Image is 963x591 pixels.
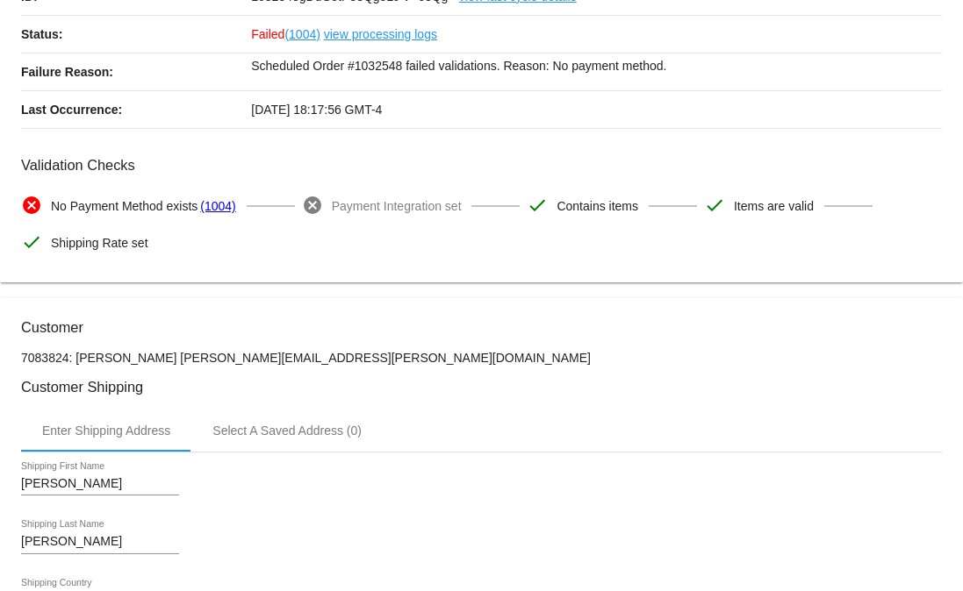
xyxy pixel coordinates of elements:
[200,188,235,224] a: (1004)
[21,231,42,253] mat-icon: check
[21,53,251,90] p: Failure Reason:
[251,27,320,41] span: Failed
[251,53,942,78] p: Scheduled Order #1032548 failed validations. Reason: No payment method.
[21,91,251,128] p: Last Occurrence:
[284,16,320,53] a: (1004)
[302,195,323,216] mat-icon: cancel
[51,188,198,224] span: No Payment Method exists
[42,424,170,438] div: Enter Shipping Address
[734,188,814,224] span: Items are valid
[51,224,148,261] span: Shipping Rate set
[212,424,362,438] div: Select A Saved Address (0)
[557,188,638,224] span: Contains items
[21,351,942,365] p: 7083824: [PERSON_NAME] [PERSON_NAME][EMAIL_ADDRESS][PERSON_NAME][DOMAIN_NAME]
[21,319,942,336] h3: Customer
[21,477,179,491] input: Shipping First Name
[704,195,725,216] mat-icon: check
[21,157,942,174] h3: Validation Checks
[251,103,382,117] span: [DATE] 18:17:56 GMT-4
[21,16,251,53] p: Status:
[332,188,462,224] span: Payment Integration set
[21,195,42,216] mat-icon: cancel
[324,16,437,53] a: view processing logs
[21,379,942,395] h3: Customer Shipping
[527,195,548,216] mat-icon: check
[21,535,179,549] input: Shipping Last Name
